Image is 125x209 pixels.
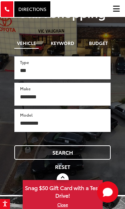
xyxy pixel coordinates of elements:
[14,160,111,174] button: Reset
[14,1,51,18] a: Directions
[17,41,36,45] span: Vehicle
[97,181,118,203] button: Toggle Chat Window
[20,59,29,65] label: Type
[20,112,33,118] label: Model
[14,145,111,160] button: Search
[97,181,118,203] svg: Start Chat
[89,41,108,45] span: Budget
[51,41,74,45] span: Keyword
[20,86,31,91] label: Make
[5,6,120,19] p: Start Shopping
[23,181,102,201] span: Snag $50 Gift Card with a Test Drive!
